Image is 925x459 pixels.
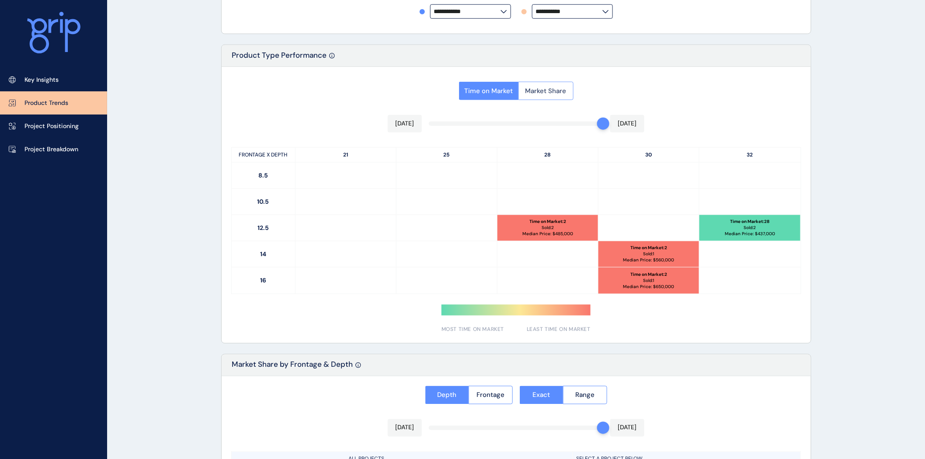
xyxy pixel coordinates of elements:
[24,122,79,131] p: Project Positioning
[520,386,563,404] button: Exact
[525,87,567,95] span: Market Share
[522,231,573,237] p: Median Price: $ 485,000
[730,219,770,225] p: Time on Market : 28
[497,148,598,162] p: 28
[527,326,591,334] span: LEAST TIME ON MARKET
[618,424,637,432] p: [DATE]
[518,82,574,100] button: Market Share
[232,50,327,66] p: Product Type Performance
[725,231,775,237] p: Median Price: $ 437,000
[232,360,353,376] p: Market Share by Frontage & Depth
[232,268,296,294] p: 16
[598,148,699,162] p: 30
[425,386,469,404] button: Depth
[396,148,497,162] p: 25
[232,241,296,267] p: 14
[533,391,550,400] span: Exact
[623,284,675,290] p: Median Price: $ 650,000
[623,257,675,263] p: Median Price: $ 560,000
[469,386,513,404] button: Frontage
[529,219,566,225] p: Time on Market : 2
[296,148,396,162] p: 21
[699,148,800,162] p: 32
[643,251,654,257] p: Sold: 1
[459,82,518,100] button: Time on Market
[24,145,78,154] p: Project Breakdown
[395,119,414,128] p: [DATE]
[542,225,554,231] p: Sold: 2
[395,424,414,432] p: [DATE]
[442,326,504,334] span: MOST TIME ON MARKET
[438,391,457,400] span: Depth
[232,215,296,241] p: 12.5
[24,99,68,108] p: Product Trends
[563,386,607,404] button: Range
[643,278,654,284] p: Sold: 1
[630,245,667,251] p: Time on Market : 2
[465,87,513,95] span: Time on Market
[232,163,296,188] p: 8.5
[618,119,637,128] p: [DATE]
[744,225,756,231] p: Sold: 2
[24,76,59,84] p: Key Insights
[476,391,504,400] span: Frontage
[630,271,667,278] p: Time on Market : 2
[232,189,296,215] p: 10.5
[575,391,595,400] span: Range
[232,148,296,162] p: FRONTAGE X DEPTH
